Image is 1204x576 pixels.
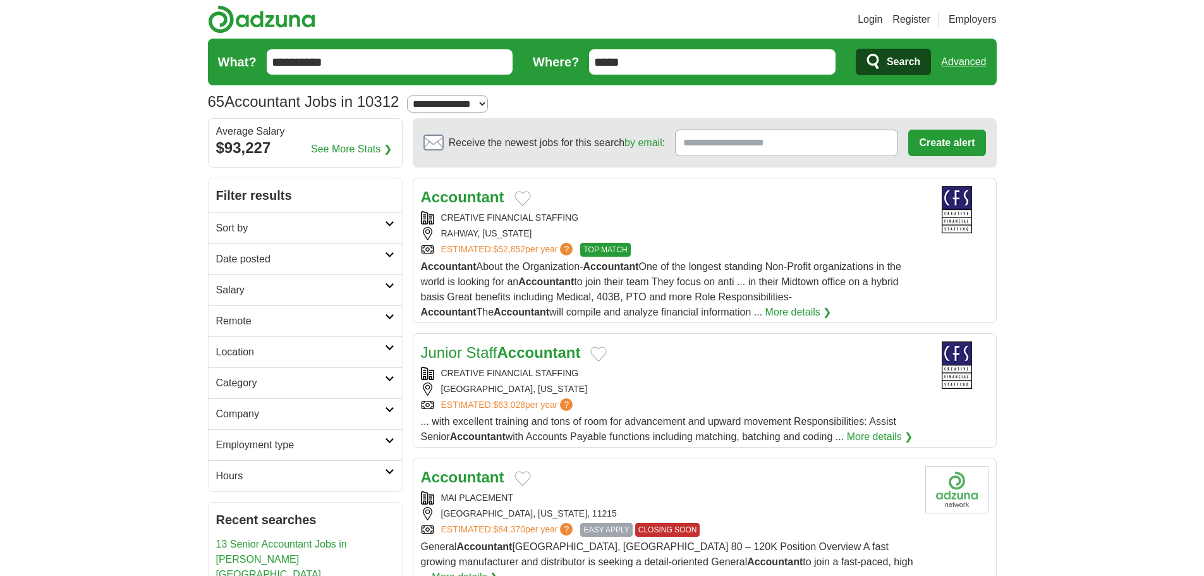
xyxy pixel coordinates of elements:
h2: Date posted [216,252,385,267]
span: Search [887,49,920,75]
a: by email [624,137,662,148]
a: Accountant [421,469,504,486]
strong: Accountant [421,307,477,317]
a: Salary [209,274,402,305]
span: $52,852 [493,244,525,254]
button: Add to favorite jobs [514,191,531,206]
a: Hours [209,460,402,491]
h2: Sort by [216,221,385,236]
strong: Accountant [456,541,512,552]
div: [GEOGRAPHIC_DATA], [US_STATE] [421,383,915,396]
a: ESTIMATED:$52,852per year? [441,243,576,257]
strong: Accountant [747,556,803,567]
span: ? [560,523,573,536]
h2: Filter results [209,178,402,212]
span: ... with excellent training and tons of room for advancement and upward movement Responsibilities... [421,416,896,442]
a: Employers [949,12,997,27]
span: $84,370 [493,524,525,534]
img: Company logo [925,466,988,513]
div: Average Salary [216,126,394,137]
a: Junior StaffAccountant [421,344,581,361]
span: Receive the newest jobs for this search : [449,135,665,150]
h2: Location [216,345,385,360]
img: Creative Financial Staffing logo [925,341,988,389]
a: More details ❯ [847,429,913,444]
span: ? [560,243,573,255]
h2: Salary [216,283,385,298]
a: Remote [209,305,402,336]
span: 65 [208,90,225,113]
a: ESTIMATED:$63,028per year? [441,398,576,412]
h2: Company [216,407,385,422]
a: Company [209,398,402,429]
a: Sort by [209,212,402,243]
strong: Accountant [450,431,506,442]
button: Create alert [908,130,985,156]
a: Category [209,367,402,398]
strong: Accountant [518,276,574,287]
h2: Category [216,376,385,391]
span: $63,028 [493,400,525,410]
a: Date posted [209,243,402,274]
button: Add to favorite jobs [590,346,607,362]
button: Add to favorite jobs [514,471,531,486]
button: Search [856,49,931,75]
a: Advanced [941,49,986,75]
img: Creative Financial Staffing logo [925,186,988,233]
label: Where? [533,52,579,71]
h2: Recent searches [216,510,394,529]
a: Register [892,12,930,27]
div: MAI PLACEMENT [421,491,915,505]
strong: Accountant [421,261,477,272]
h2: Hours [216,469,385,484]
span: TOP MATCH [580,243,630,257]
h1: Accountant Jobs in 10312 [208,93,399,110]
strong: Accountant [497,344,580,361]
div: $93,227 [216,137,394,159]
strong: Accountant [583,261,639,272]
a: See More Stats ❯ [311,142,392,157]
span: ? [560,398,573,411]
a: Employment type [209,429,402,460]
h2: Employment type [216,438,385,453]
label: What? [218,52,257,71]
a: Accountant [421,188,504,205]
a: CREATIVE FINANCIAL STAFFING [441,212,579,223]
div: [GEOGRAPHIC_DATA], [US_STATE], 11215 [421,507,915,520]
h2: Remote [216,314,385,329]
span: EASY APPLY [580,523,632,537]
a: CREATIVE FINANCIAL STAFFING [441,368,579,378]
span: About the Organization- One of the longest standing Non-Profit organizations in the world is look... [421,261,901,317]
strong: Accountant [494,307,549,317]
a: More details ❯ [765,305,832,320]
div: RAHWAY, [US_STATE] [421,227,915,240]
a: Location [209,336,402,367]
a: Login [858,12,882,27]
span: CLOSING SOON [635,523,700,537]
a: ESTIMATED:$84,370per year? [441,523,576,537]
img: Adzuna logo [208,5,315,34]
